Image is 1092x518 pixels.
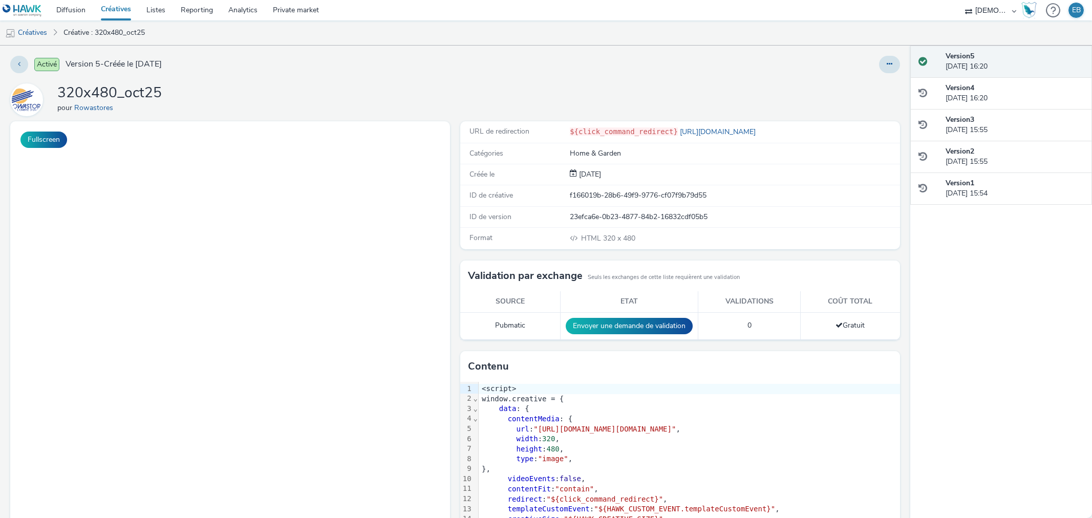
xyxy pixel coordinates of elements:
[460,404,473,414] div: 3
[479,454,900,464] div: : ,
[547,495,663,503] span: "${click_command_redirect}"
[946,51,1084,72] div: [DATE] 16:20
[581,233,603,243] span: HTML
[946,51,974,61] strong: Version 5
[516,435,538,443] span: width
[570,212,898,222] div: 23efca6e-0b23-4877-84b2-16832cdf05b5
[468,268,583,284] h3: Validation par exchange
[594,505,775,513] span: "${HAWK_CUSTOM_EVENT.templateCustomEvent}"
[469,212,511,222] span: ID de version
[946,115,1084,136] div: [DATE] 15:55
[473,395,478,403] span: Fold line
[560,291,698,312] th: Etat
[469,169,495,179] span: Créée le
[542,435,555,443] span: 320
[580,233,635,243] span: 320 x 480
[516,455,533,463] span: type
[570,127,678,136] code: ${click_command_redirect}
[479,444,900,455] div: : ,
[508,495,542,503] span: redirect
[3,4,42,17] img: undefined Logo
[20,132,67,148] button: Fullscreen
[570,190,898,201] div: f166019b-28b6-49f9-9776-cf07f9b79d55
[747,320,752,330] span: 0
[588,273,740,282] small: Seuls les exchanges de cette liste requièrent une validation
[468,359,509,374] h3: Contenu
[34,58,59,71] span: Activé
[577,169,601,179] span: [DATE]
[560,474,581,483] span: false
[946,83,974,93] strong: Version 4
[12,85,41,115] img: Rowastores
[801,291,900,312] th: Coût total
[570,148,898,159] div: Home & Garden
[74,103,117,113] a: Rowastores
[460,414,473,424] div: 4
[460,424,473,434] div: 5
[66,58,162,70] span: Version 5 - Créée le [DATE]
[577,169,601,180] div: Création 10 octobre 2025, 15:54
[469,190,513,200] span: ID de créative
[460,312,561,339] td: Pubmatic
[698,291,801,312] th: Validations
[57,103,74,113] span: pour
[1021,2,1037,18] img: Hawk Academy
[516,425,529,433] span: url
[460,434,473,444] div: 6
[469,233,493,243] span: Format
[460,474,473,484] div: 10
[946,178,1084,199] div: [DATE] 15:54
[479,464,900,474] div: },
[946,115,974,124] strong: Version 3
[946,178,974,188] strong: Version 1
[473,415,478,423] span: Fold line
[460,394,473,404] div: 2
[10,95,47,104] a: Rowastores
[469,126,529,136] span: URL de redirection
[547,445,560,453] span: 480
[946,146,1084,167] div: [DATE] 15:55
[508,505,590,513] span: templateCustomEvent
[5,28,15,38] img: mobile
[479,434,900,444] div: : ,
[479,424,900,435] div: : ,
[460,454,473,464] div: 8
[473,404,478,413] span: Fold line
[1021,2,1041,18] a: Hawk Academy
[538,455,568,463] span: "image"
[460,464,473,474] div: 9
[678,127,760,137] a: [URL][DOMAIN_NAME]
[479,484,900,494] div: : ,
[508,415,560,423] span: contentMedia
[499,404,517,413] span: data
[533,425,676,433] span: "[URL][DOMAIN_NAME][DOMAIN_NAME]"
[479,504,900,514] div: : ,
[460,504,473,514] div: 13
[57,83,162,103] h1: 320x480_oct25
[479,404,900,414] div: : {
[508,485,551,493] span: contentFit
[469,148,503,158] span: Catégories
[508,474,555,483] span: videoEvents
[460,444,473,455] div: 7
[479,474,900,484] div: : ,
[479,394,900,404] div: window.creative = {
[460,484,473,494] div: 11
[58,20,150,45] a: Créative : 320x480_oct25
[460,291,561,312] th: Source
[479,494,900,505] div: : ,
[566,318,693,334] button: Envoyer une demande de validation
[946,146,974,156] strong: Version 2
[555,485,594,493] span: "contain"
[946,83,1084,104] div: [DATE] 16:20
[836,320,865,330] span: Gratuit
[479,384,900,394] div: <script>
[1072,3,1081,18] div: EB
[460,494,473,505] div: 12
[516,445,542,453] span: height
[460,384,473,394] div: 1
[479,414,900,424] div: : {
